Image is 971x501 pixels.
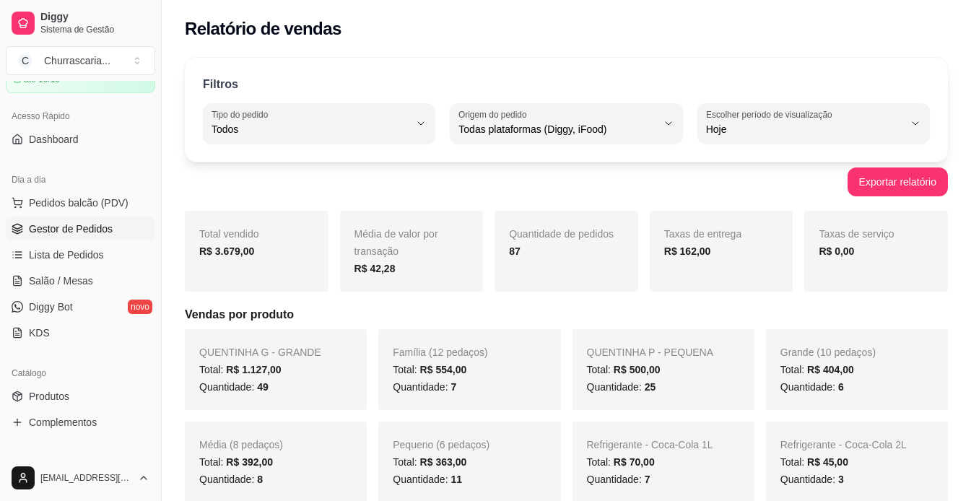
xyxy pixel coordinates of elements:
[587,474,650,485] span: Quantidade:
[780,364,854,375] span: Total:
[199,228,259,240] span: Total vendido
[29,389,69,404] span: Produtos
[203,76,238,93] p: Filtros
[257,474,263,485] span: 8
[819,245,854,257] strong: R$ 0,00
[6,191,155,214] button: Pedidos balcão (PDV)
[393,474,462,485] span: Quantidade:
[199,245,254,257] strong: R$ 3.679,00
[185,306,948,323] h5: Vendas por produto
[393,439,489,450] span: Pequeno (6 pedaços)
[819,228,894,240] span: Taxas de serviço
[664,245,711,257] strong: R$ 162,00
[458,122,656,136] span: Todas plataformas (Diggy, iFood)
[40,24,149,35] span: Sistema de Gestão
[40,11,149,24] span: Diggy
[6,168,155,191] div: Dia a dia
[199,456,273,468] span: Total:
[199,381,269,393] span: Quantidade:
[199,347,321,358] span: QUENTINHA G - GRANDE
[29,196,129,210] span: Pedidos balcão (PDV)
[6,362,155,385] div: Catálogo
[420,364,467,375] span: R$ 554,00
[29,248,104,262] span: Lista de Pedidos
[697,103,930,144] button: Escolher período de visualizaçãoHoje
[226,456,273,468] span: R$ 392,00
[18,53,32,68] span: C
[393,456,466,468] span: Total:
[354,263,396,274] strong: R$ 42,28
[40,472,132,484] span: [EMAIL_ADDRESS][DOMAIN_NAME]
[29,300,73,314] span: Diggy Bot
[29,132,79,147] span: Dashboard
[6,461,155,495] button: [EMAIL_ADDRESS][DOMAIN_NAME]
[6,269,155,292] a: Salão / Mesas
[393,347,488,358] span: Família (12 pedaços)
[199,439,283,450] span: Média (8 pedaços)
[6,6,155,40] a: DiggySistema de Gestão
[587,439,713,450] span: Refrigerante - Coca-Cola 1L
[509,228,614,240] span: Quantidade de pedidos
[450,103,682,144] button: Origem do pedidoTodas plataformas (Diggy, iFood)
[587,456,655,468] span: Total:
[420,456,467,468] span: R$ 363,00
[780,381,844,393] span: Quantidade:
[664,228,741,240] span: Taxas de entrega
[6,295,155,318] a: Diggy Botnovo
[450,381,456,393] span: 7
[199,474,263,485] span: Quantidade:
[29,326,50,340] span: KDS
[780,347,876,358] span: Grande (10 pedaços)
[354,228,438,257] span: Média de valor por transação
[509,245,521,257] strong: 87
[807,456,848,468] span: R$ 45,00
[807,364,854,375] span: R$ 404,00
[44,53,110,68] div: Churrascaria ...
[185,17,341,40] h2: Relatório de vendas
[780,474,844,485] span: Quantidade:
[706,122,904,136] span: Hoje
[29,415,97,430] span: Complementos
[645,381,656,393] span: 25
[838,381,844,393] span: 6
[212,108,273,121] label: Tipo do pedido
[780,456,848,468] span: Total:
[6,105,155,128] div: Acesso Rápido
[6,46,155,75] button: Select a team
[6,243,155,266] a: Lista de Pedidos
[6,321,155,344] a: KDS
[614,364,661,375] span: R$ 500,00
[6,128,155,151] a: Dashboard
[848,167,948,196] button: Exportar relatório
[393,364,466,375] span: Total:
[257,381,269,393] span: 49
[450,474,462,485] span: 11
[226,364,281,375] span: R$ 1.127,00
[838,474,844,485] span: 3
[614,456,655,468] span: R$ 70,00
[199,364,282,375] span: Total:
[6,411,155,434] a: Complementos
[6,217,155,240] a: Gestor de Pedidos
[6,385,155,408] a: Produtos
[458,108,531,121] label: Origem do pedido
[393,381,456,393] span: Quantidade:
[203,103,435,144] button: Tipo do pedidoTodos
[212,122,409,136] span: Todos
[780,439,907,450] span: Refrigerante - Coca-Cola 2L
[587,381,656,393] span: Quantidade:
[645,474,650,485] span: 7
[587,347,714,358] span: QUENTINHA P - PEQUENA
[587,364,661,375] span: Total:
[29,222,113,236] span: Gestor de Pedidos
[706,108,837,121] label: Escolher período de visualização
[29,274,93,288] span: Salão / Mesas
